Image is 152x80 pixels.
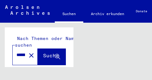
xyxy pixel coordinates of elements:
a: Archiv erkunden [83,6,132,21]
mat-icon: close [28,52,35,59]
mat-label: Nach Themen oder Namen suchen [15,36,80,48]
button: Suche [38,45,66,65]
a: Suchen [55,6,83,23]
img: Arolsen_neg.svg [5,5,50,15]
button: Clear [25,49,38,61]
span: Suche [43,52,59,59]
